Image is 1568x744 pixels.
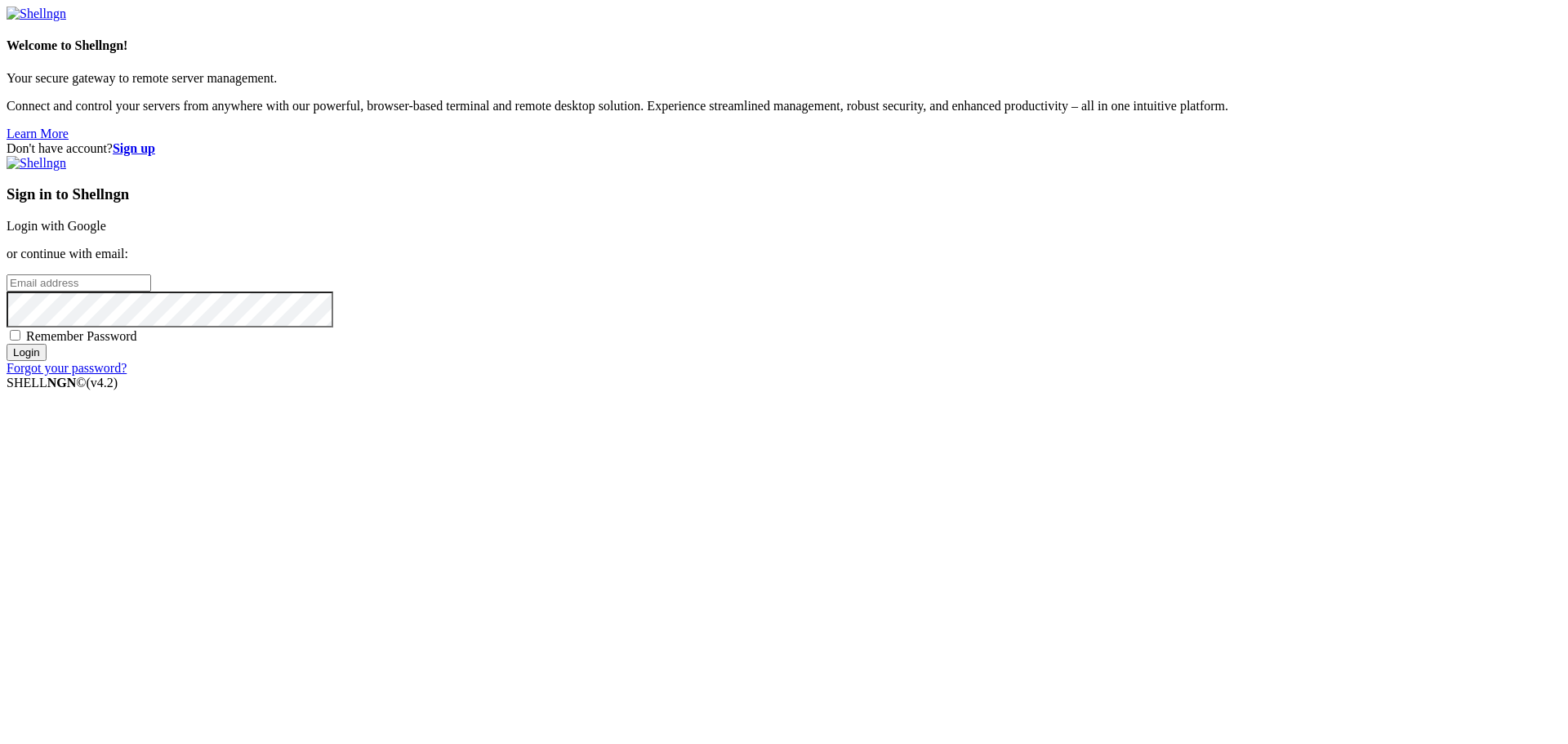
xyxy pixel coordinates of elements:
p: or continue with email: [7,247,1561,261]
input: Remember Password [10,330,20,341]
span: SHELL © [7,376,118,390]
a: Sign up [113,141,155,155]
a: Login with Google [7,219,106,233]
input: Login [7,344,47,361]
h3: Sign in to Shellngn [7,185,1561,203]
span: 4.2.0 [87,376,118,390]
a: Learn More [7,127,69,140]
span: Remember Password [26,329,137,343]
img: Shellngn [7,7,66,21]
p: Your secure gateway to remote server management. [7,71,1561,86]
a: Forgot your password? [7,361,127,375]
div: Don't have account? [7,141,1561,156]
p: Connect and control your servers from anywhere with our powerful, browser-based terminal and remo... [7,99,1561,114]
h4: Welcome to Shellngn! [7,38,1561,53]
img: Shellngn [7,156,66,171]
b: NGN [47,376,77,390]
input: Email address [7,274,151,292]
